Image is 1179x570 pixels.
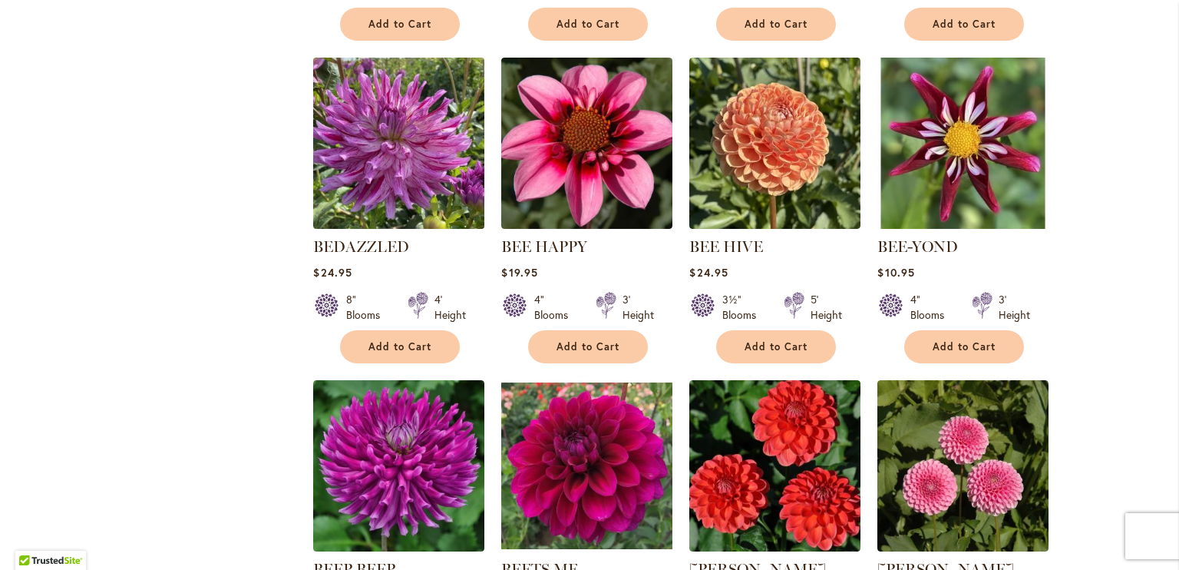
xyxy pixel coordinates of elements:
a: BEE HAPPY [501,237,587,256]
button: Add to Cart [528,8,648,41]
img: BEE HIVE [689,58,860,229]
a: BETTY ANNE [877,540,1049,555]
div: 4" Blooms [910,292,953,323]
div: 8" Blooms [346,292,389,323]
button: Add to Cart [716,330,836,363]
button: Add to Cart [528,330,648,363]
span: Add to Cart [556,18,619,31]
span: Add to Cart [556,340,619,353]
a: BEE HIVE [689,237,763,256]
a: BEDAZZLED [313,237,409,256]
span: Add to Cart [745,18,807,31]
a: BEE HAPPY [501,217,672,232]
img: BETTY ANNE [877,380,1049,552]
iframe: Launch Accessibility Center [12,515,54,558]
div: 3' Height [623,292,654,323]
div: 5' Height [811,292,842,323]
span: $24.95 [689,265,728,280]
button: Add to Cart [904,330,1024,363]
span: Add to Cart [368,340,431,353]
img: Bedazzled [309,54,489,234]
a: BEEP BEEP [313,540,484,555]
button: Add to Cart [904,8,1024,41]
span: Add to Cart [745,340,807,353]
a: BEETS ME [501,540,672,555]
span: $19.95 [501,265,537,280]
button: Add to Cart [716,8,836,41]
a: BEE-YOND [877,217,1049,232]
img: BEETS ME [501,380,672,552]
div: 3½" Blooms [722,292,765,323]
img: BEE-YOND [877,58,1049,229]
a: BEE-YOND [877,237,958,256]
div: 4" Blooms [534,292,577,323]
div: 3' Height [999,292,1030,323]
button: Add to Cart [340,330,460,363]
a: BEE HIVE [689,217,860,232]
div: 4' Height [434,292,466,323]
img: BEE HAPPY [501,58,672,229]
span: $10.95 [877,265,914,280]
span: Add to Cart [368,18,431,31]
a: Bedazzled [313,217,484,232]
span: Add to Cart [933,18,996,31]
img: BENJAMIN MATTHEW [689,380,860,552]
button: Add to Cart [340,8,460,41]
span: Add to Cart [933,340,996,353]
span: $24.95 [313,265,352,280]
img: BEEP BEEP [313,380,484,552]
a: BENJAMIN MATTHEW [689,540,860,555]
